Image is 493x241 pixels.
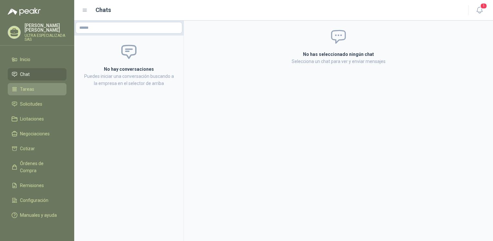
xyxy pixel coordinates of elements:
[20,182,44,189] span: Remisiones
[20,56,30,63] span: Inicio
[82,66,176,73] h2: No hay conversaciones
[20,71,30,78] span: Chat
[8,53,66,66] a: Inicio
[8,98,66,110] a: Solicitudes
[8,83,66,95] a: Tareas
[96,5,111,15] h1: Chats
[8,142,66,155] a: Cotizar
[20,130,50,137] span: Negociaciones
[25,23,66,32] p: [PERSON_NAME] [PERSON_NAME]
[20,115,44,122] span: Licitaciones
[20,145,35,152] span: Cotizar
[8,194,66,206] a: Configuración
[82,73,176,87] p: Puedes iniciar una conversación buscando a la empresa en el selector de arriba
[20,86,34,93] span: Tareas
[480,3,487,9] span: 1
[8,209,66,221] a: Manuales y ayuda
[20,197,48,204] span: Configuración
[474,5,485,16] button: 1
[8,68,66,80] a: Chat
[8,8,41,16] img: Logo peakr
[20,160,60,174] span: Órdenes de Compra
[25,34,66,41] p: ULTRA ESPECIALIZADA SAS
[226,58,451,65] p: Selecciona un chat para ver y enviar mensajes
[8,179,66,192] a: Remisiones
[8,113,66,125] a: Licitaciones
[20,100,42,108] span: Solicitudes
[226,51,451,58] h2: No has seleccionado ningún chat
[8,128,66,140] a: Negociaciones
[20,212,57,219] span: Manuales y ayuda
[8,157,66,177] a: Órdenes de Compra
